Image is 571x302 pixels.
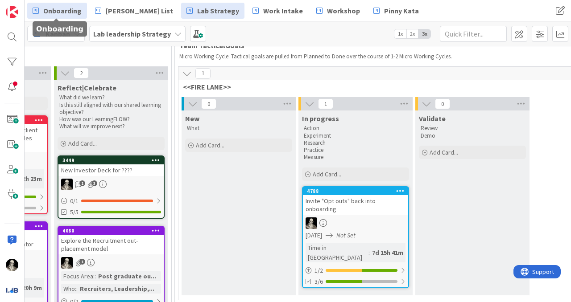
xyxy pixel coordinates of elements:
p: Research [304,139,407,147]
a: Onboarding [27,3,87,19]
span: 0 [435,98,450,109]
p: Measure [304,154,407,161]
img: avatar [6,284,18,296]
p: Review [421,125,524,132]
span: Add Card... [68,139,97,147]
div: 4788Invite "Opt outs" back into onboarding [303,187,408,215]
div: Focus Area: [61,271,95,281]
span: : [95,271,96,281]
span: Lab Strategy [197,5,239,16]
div: 22h 23m [17,174,44,184]
div: 4080Explore the Recruitment out-placement model [58,227,164,254]
div: 4080 [62,228,164,234]
a: Pinny Kata [368,3,424,19]
span: Work Intake [263,5,303,16]
span: 1 [195,68,211,79]
div: New Investor Deck for ???? [58,164,164,176]
p: Action [304,125,407,132]
span: 1 / 2 [314,266,323,275]
div: 7d 15h 41m [370,248,405,257]
span: Add Card... [196,141,224,149]
div: Explore the Recruitment out-placement model [58,235,164,254]
span: Add Card... [430,148,458,156]
img: WS [61,179,73,190]
span: [PERSON_NAME] List [106,5,173,16]
p: Practice [304,147,407,154]
img: WS [6,259,18,271]
p: Demo [421,132,524,139]
span: 2 [74,68,89,78]
div: Invite "Opt outs" back into onboarding [303,195,408,215]
span: In progress [302,114,339,123]
div: WS [58,257,164,269]
p: What did we learn? [59,94,163,101]
p: What [187,125,290,132]
div: WS [303,217,408,229]
div: 4080 [58,227,164,235]
div: 0/1 [58,196,164,207]
img: WS [306,217,317,229]
b: Lab leadership Strategy [93,29,171,38]
span: 1 [318,98,333,109]
div: 3449 [62,157,164,163]
div: 3449New Investor Deck for ???? [58,156,164,176]
span: 3/6 [314,277,323,286]
span: New [185,114,199,123]
span: Add Card... [313,170,341,178]
div: 4788 [307,188,408,194]
span: 3 [91,180,97,186]
span: [DATE] [306,231,322,240]
div: Post graduate ou... [96,271,158,281]
span: 1 [79,259,85,265]
span: 5/5 [70,208,79,217]
span: 3x [418,29,430,38]
div: Who: [61,284,76,294]
div: WS [58,179,164,190]
p: Is this still aligned with our shared learning objective? [59,102,163,116]
img: Visit kanbanzone.com [6,6,18,18]
span: : [368,248,370,257]
a: Lab Strategy [181,3,244,19]
span: Workshop [327,5,360,16]
img: WS [61,257,73,269]
span: 1x [394,29,406,38]
span: Onboarding [43,5,82,16]
div: Time in [GEOGRAPHIC_DATA] [306,243,368,262]
input: Quick Filter... [440,26,507,42]
span: : [76,284,78,294]
span: Pinny Kata [384,5,419,16]
a: Workshop [311,3,365,19]
span: 2x [406,29,418,38]
div: 1/2 [303,265,408,276]
div: 119d 20h 9m [5,283,44,293]
span: 0 / 1 [70,196,79,206]
span: 1 [79,180,85,186]
h5: Onboarding [36,25,83,33]
div: 3449 [58,156,164,164]
span: Reflect|Celebrate [58,83,116,92]
div: Recruiters, Leadership,... [78,284,157,294]
div: 4788 [303,187,408,195]
p: How was our LearningFLOW? [59,116,163,123]
span: Support [19,1,41,12]
span: 0 [201,98,216,109]
a: [PERSON_NAME] List [90,3,178,19]
p: Experiment [304,132,407,139]
span: Validate [419,114,446,123]
p: What will we improve next? [59,123,163,130]
a: Work Intake [247,3,308,19]
i: Not Set [336,231,356,239]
